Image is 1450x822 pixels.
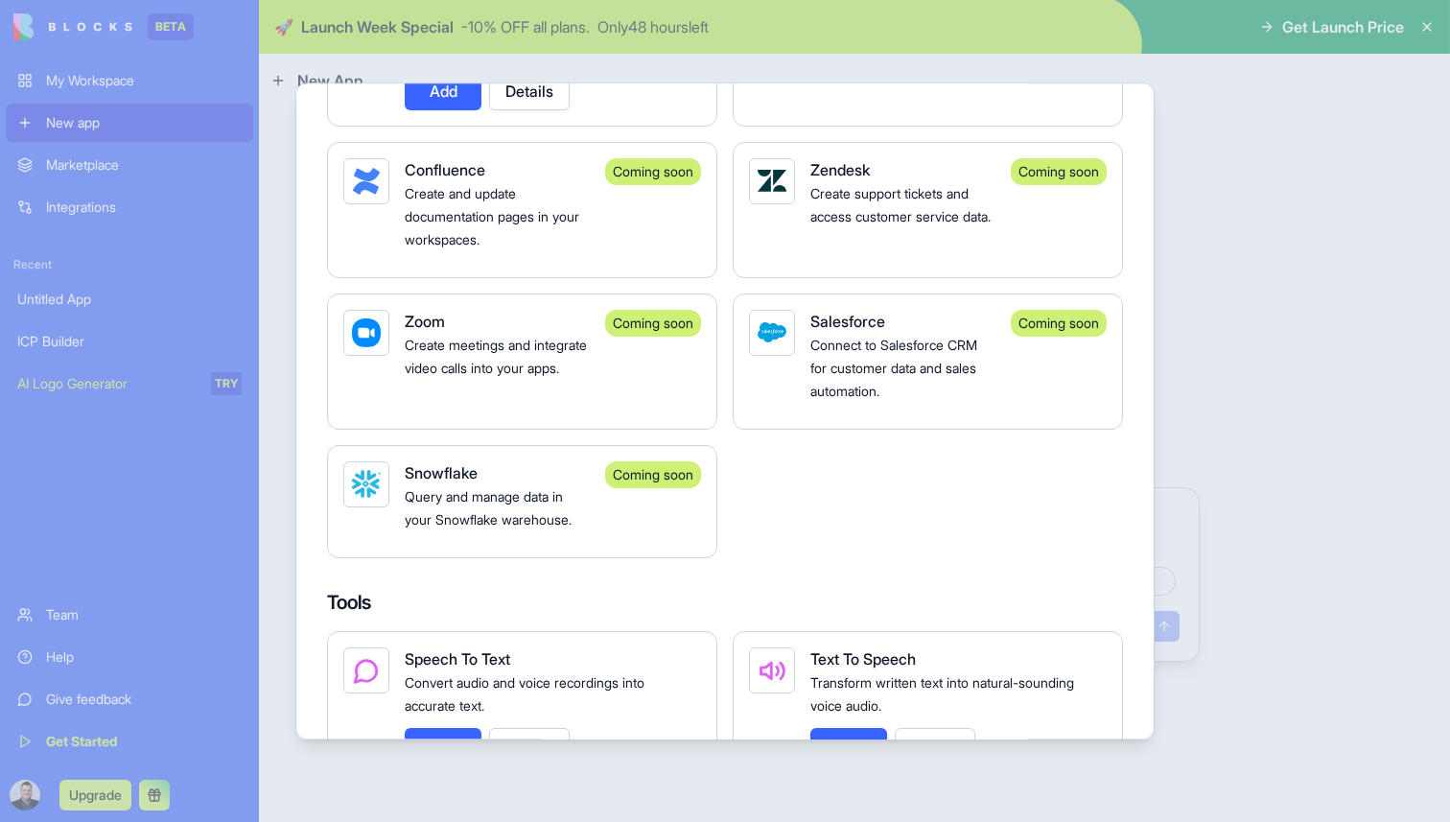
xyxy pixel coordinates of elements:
span: Zoom [405,312,445,331]
span: Zendesk [810,160,870,179]
button: Add [405,728,481,766]
span: Transform written text into natural-sounding voice audio. [810,674,1074,714]
div: Coming soon [605,461,701,488]
div: Coming soon [1011,158,1107,185]
button: Details [895,728,975,766]
button: Add [810,728,887,766]
span: Confluence [405,160,485,179]
span: Text To Speech [810,649,916,669]
h4: Tools [327,589,1123,616]
span: Query and manage data in your Snowflake warehouse. [405,488,572,528]
span: Create and update documentation pages in your workspaces. [405,185,579,247]
span: Create support tickets and access customer service data. [810,185,991,224]
button: Add [405,72,481,110]
span: Salesforce [810,312,885,331]
span: Connect to Salesforce CRM for customer data and sales automation. [810,337,977,399]
div: Coming soon [1011,310,1107,337]
div: Coming soon [605,310,701,337]
span: Snowflake [405,463,478,482]
span: Speech To Text [405,649,510,669]
span: Create meetings and integrate video calls into your apps. [405,337,587,376]
button: Details [489,72,570,110]
button: Details [489,728,570,766]
div: Coming soon [605,158,701,185]
span: Convert audio and voice recordings into accurate text. [405,674,644,714]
